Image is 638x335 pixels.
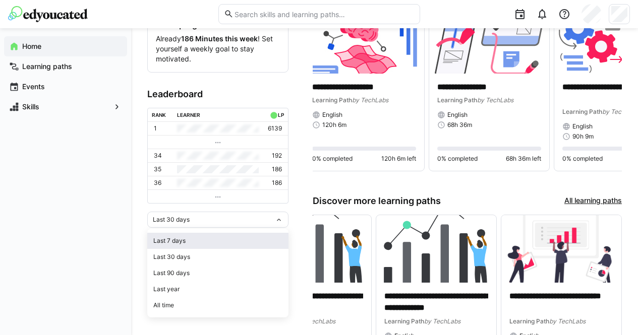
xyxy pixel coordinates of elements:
[153,285,282,293] div: Last year
[153,301,282,309] div: All time
[278,112,284,118] div: LP
[299,317,335,325] span: by TechLabs
[272,179,282,187] p: 186
[152,112,166,118] div: Rank
[147,89,288,100] h3: Leaderboard
[272,165,282,173] p: 186
[381,155,416,163] span: 120h 6m left
[154,124,157,132] p: 1
[154,179,161,187] p: 36
[156,34,280,64] p: Already ! Set yourself a weekly goal to stay motivated.
[154,165,161,173] p: 35
[154,152,162,160] p: 34
[376,215,496,283] img: image
[322,121,346,129] span: 120h 6m
[477,96,513,104] span: by TechLabs
[384,317,424,325] span: Learning Path
[234,10,414,19] input: Search skills and learning paths…
[572,122,593,130] span: English
[153,216,190,224] span: Last 30 days
[447,121,472,129] span: 68h 36m
[181,34,258,43] strong: 186 Minutes this week
[272,152,282,160] p: 192
[312,96,352,104] span: Learning Path
[564,195,622,207] a: All learning paths
[153,269,282,277] div: Last 90 days
[268,124,282,132] p: 6139
[312,155,353,163] span: 0% completed
[572,132,594,141] span: 90h 9m
[562,108,602,115] span: Learning Path
[447,111,468,119] span: English
[549,317,586,325] span: by TechLabs
[304,6,424,74] img: image
[177,112,200,118] div: Learner
[424,317,460,325] span: by TechLabs
[322,111,342,119] span: English
[509,317,549,325] span: Learning Path
[437,155,478,163] span: 0% completed
[153,253,282,261] div: Last 30 days
[352,96,388,104] span: by TechLabs
[429,6,549,74] img: image
[562,155,603,163] span: 0% completed
[153,237,282,245] div: Last 7 days
[501,215,621,283] img: image
[313,195,441,207] h3: Discover more learning paths
[437,96,477,104] span: Learning Path
[506,155,541,163] span: 68h 36m left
